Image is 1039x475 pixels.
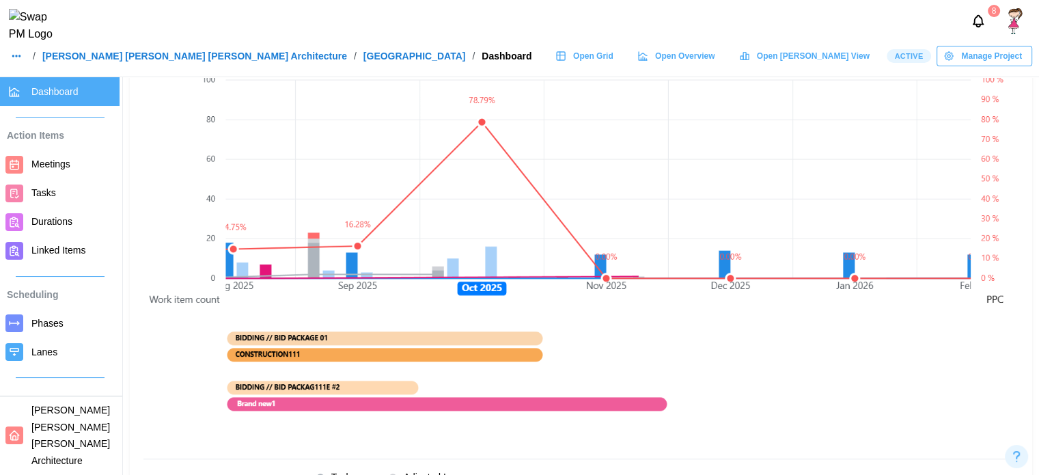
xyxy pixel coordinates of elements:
span: Linked Items [31,245,85,256]
span: Durations [31,216,72,227]
button: Manage Project [937,46,1032,66]
div: / [354,51,357,61]
div: 8 [988,5,1000,17]
button: Notifications [967,10,990,33]
span: Open Overview [655,46,715,66]
a: [PERSON_NAME] [PERSON_NAME] [PERSON_NAME] Architecture [42,51,347,61]
a: Open Grid [549,46,624,66]
div: Dashboard [482,51,531,61]
a: SShetty platform admin [1002,8,1028,34]
span: Dashboard [31,86,79,97]
span: Meetings [31,159,70,169]
a: Open [PERSON_NAME] View [732,46,879,66]
span: [PERSON_NAME] [PERSON_NAME] [PERSON_NAME] Architecture [31,405,110,466]
a: Open Overview [631,46,725,66]
span: Open [PERSON_NAME] View [757,46,870,66]
img: depositphotos_122830654-stock-illustration-little-girl-cute-character.jpg [1002,8,1028,34]
a: [GEOGRAPHIC_DATA] [363,51,466,61]
div: / [472,51,475,61]
span: Lanes [31,347,57,357]
span: Manage Project [961,46,1022,66]
div: / [33,51,36,61]
span: Tasks [31,187,56,198]
span: Phases [31,318,64,329]
span: Open Grid [573,46,613,66]
span: Active [894,50,923,62]
img: Swap PM Logo [9,9,64,43]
